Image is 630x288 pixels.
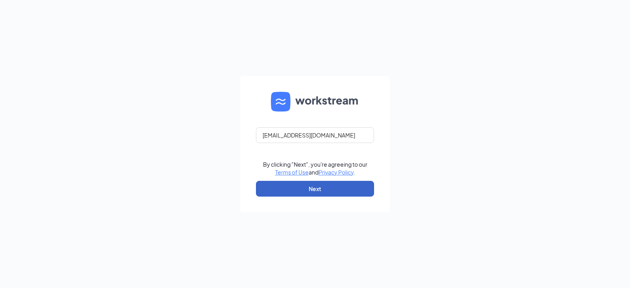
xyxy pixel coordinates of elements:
button: Next [256,181,374,197]
img: WS logo and Workstream text [271,92,359,111]
input: Email [256,127,374,143]
a: Privacy Policy [319,169,354,176]
div: By clicking "Next", you're agreeing to our and . [263,160,367,176]
a: Terms of Use [275,169,309,176]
